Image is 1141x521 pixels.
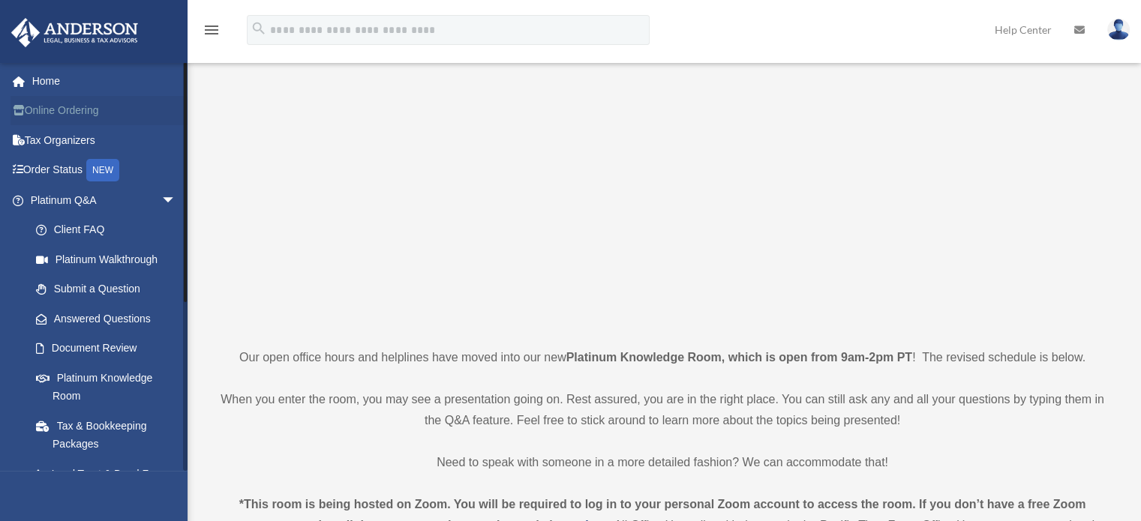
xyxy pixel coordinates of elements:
[566,351,912,364] strong: Platinum Knowledge Room, which is open from 9am-2pm PT
[21,334,199,364] a: Document Review
[86,159,119,181] div: NEW
[161,185,191,216] span: arrow_drop_down
[214,347,1111,368] p: Our open office hours and helplines have moved into our new ! The revised schedule is below.
[214,452,1111,473] p: Need to speak with someone in a more detailed fashion? We can accommodate that!
[11,96,199,126] a: Online Ordering
[11,185,199,215] a: Platinum Q&Aarrow_drop_down
[203,21,221,39] i: menu
[21,363,191,411] a: Platinum Knowledge Room
[21,215,199,245] a: Client FAQ
[251,20,267,37] i: search
[203,26,221,39] a: menu
[21,411,199,459] a: Tax & Bookkeeping Packages
[11,155,199,186] a: Order StatusNEW
[21,274,199,304] a: Submit a Question
[437,66,887,319] iframe: 231110_Toby_KnowledgeRoom
[11,66,199,96] a: Home
[11,125,199,155] a: Tax Organizers
[7,18,143,47] img: Anderson Advisors Platinum Portal
[21,304,199,334] a: Answered Questions
[21,459,199,489] a: Land Trust & Deed Forum
[21,244,199,274] a: Platinum Walkthrough
[1107,19,1130,40] img: User Pic
[214,389,1111,431] p: When you enter the room, you may see a presentation going on. Rest assured, you are in the right ...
